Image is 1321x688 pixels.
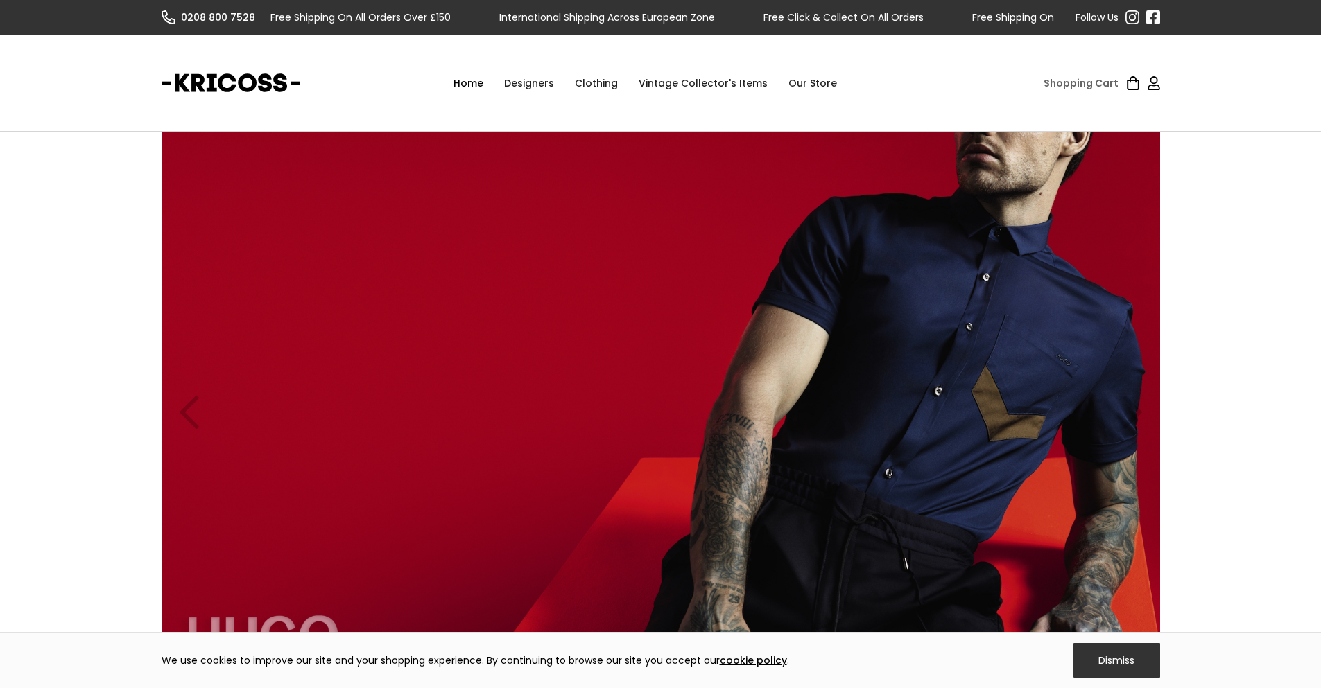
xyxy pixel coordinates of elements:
div: We use cookies to improve our site and your shopping experience. By continuing to browse our site... [162,653,789,667]
a: 0208 800 7528 [162,10,266,24]
div: Designers [494,62,564,104]
a: Vintage Collector's Items [628,62,778,104]
div: International Shipping Across European Zone [499,10,715,24]
div: Free Shipping On All Orders Over £150 [270,10,451,24]
a: cookie policy [720,653,787,667]
div: Clothing [564,62,628,104]
div: Shopping Cart [1044,76,1119,90]
div: Dismiss [1073,643,1160,678]
a: Home [443,62,494,104]
div: 0208 800 7528 [181,10,255,24]
a: home [162,66,300,100]
div: Free Shipping On All Orders Over £150 [972,10,1152,24]
a: Our Store [778,62,847,104]
div: Follow Us [1076,10,1119,24]
div: Free Click & Collect On All Orders [763,10,924,24]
